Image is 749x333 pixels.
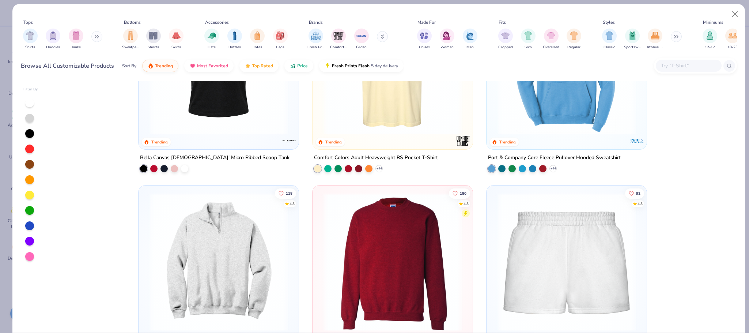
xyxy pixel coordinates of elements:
[703,19,723,26] div: Minimums
[290,201,295,206] div: 4.8
[703,29,717,50] button: filter button
[521,29,536,50] button: filter button
[440,29,454,50] button: filter button
[725,29,740,50] div: filter for 18-23
[543,29,559,50] div: filter for Oversized
[286,191,292,195] span: 118
[124,19,141,26] div: Bottoms
[122,29,139,50] div: filter for Sweatpants
[567,29,581,50] div: filter for Regular
[46,29,60,50] button: filter button
[46,29,60,50] div: filter for Hoodies
[197,63,228,69] span: Most Favorited
[284,60,313,72] button: Price
[21,61,114,70] div: Browse All Customizable Products
[638,201,643,206] div: 4.8
[319,60,404,72] button: Fresh Prints Flash5 day delivery
[636,191,640,195] span: 92
[142,60,178,72] button: Trending
[728,7,742,21] button: Close
[275,188,296,198] button: Like
[651,31,659,40] img: Athleisure Image
[282,134,296,148] img: Bella + Canvas logo
[245,63,251,69] img: TopRated.gif
[276,45,284,50] span: Bags
[310,30,321,41] img: Fresh Prints Image
[729,31,737,40] img: 18-23 Image
[204,29,219,50] button: filter button
[148,63,154,69] img: trending.gif
[146,29,161,50] button: filter button
[463,29,477,50] div: filter for Men
[543,29,559,50] button: filter button
[330,29,347,50] div: filter for Comfort Colors
[624,29,641,50] div: filter for Sportswear
[23,87,38,92] div: Filter By
[208,31,216,40] img: Hats Image
[307,29,324,50] div: filter for Fresh Prints
[488,153,621,162] div: Port & Company Core Fleece Pullover Hooded Sweatshirt
[547,31,555,40] img: Oversized Image
[204,29,219,50] div: filter for Hats
[460,191,466,195] span: 180
[227,29,242,50] div: filter for Bottles
[602,29,617,50] div: filter for Classic
[356,45,367,50] span: Gildan
[521,29,536,50] div: filter for Slim
[190,63,196,69] img: most_fav.gif
[297,63,308,69] span: Price
[570,31,578,40] img: Regular Image
[253,31,261,40] img: Totes Image
[703,29,717,50] div: filter for 12-17
[146,29,161,50] div: filter for Shorts
[498,29,513,50] div: filter for Cropped
[498,45,513,50] span: Cropped
[69,29,83,50] button: filter button
[332,63,370,69] span: Fresh Prints Flash
[155,63,173,69] span: Trending
[273,29,288,50] div: filter for Bags
[647,45,663,50] span: Athleisure
[71,45,81,50] span: Tanks
[205,19,229,26] div: Accessories
[23,29,38,50] button: filter button
[330,45,347,50] span: Comfort Colors
[169,29,184,50] button: filter button
[417,29,432,50] button: filter button
[314,153,438,162] div: Comfort Colors Adult Heavyweight RS Pocket T-Shirt
[69,29,83,50] div: filter for Tanks
[420,31,428,40] img: Unisex Image
[184,60,234,72] button: Most Favorited
[371,62,398,70] span: 5 day delivery
[307,45,324,50] span: Fresh Prints
[122,29,139,50] button: filter button
[46,45,60,50] span: Hoodies
[23,29,38,50] div: filter for Shirts
[273,29,288,50] button: filter button
[567,29,581,50] button: filter button
[146,193,291,331] img: ff4ddab5-f3f6-4a83-b930-260fe1a46572
[628,31,636,40] img: Sportswear Image
[377,166,382,171] span: + 44
[356,30,367,41] img: Gildan Image
[449,188,470,198] button: Like
[604,45,615,50] span: Classic
[498,29,513,50] button: filter button
[605,31,614,40] img: Classic Image
[603,19,615,26] div: Styles
[227,29,242,50] button: filter button
[624,45,641,50] span: Sportswear
[325,63,330,69] img: flash.gif
[172,31,181,40] img: Skirts Image
[309,19,323,26] div: Brands
[354,29,369,50] button: filter button
[320,193,465,331] img: c7b025ed-4e20-46ac-9c52-55bc1f9f47df
[501,31,510,40] img: Cropped Image
[252,63,273,69] span: Top Rated
[551,166,556,171] span: + 44
[624,29,641,50] button: filter button
[169,29,184,50] div: filter for Skirts
[307,29,324,50] button: filter button
[26,31,34,40] img: Shirts Image
[602,29,617,50] button: filter button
